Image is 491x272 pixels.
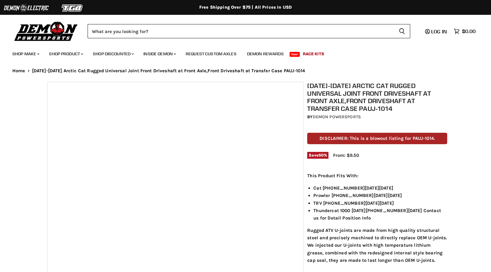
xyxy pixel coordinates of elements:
[307,172,447,264] div: Rugged ATV U-joints are made from high quality structural steel and precisely machined to directl...
[88,24,394,38] input: Search
[290,52,300,57] span: New!
[313,114,361,119] a: Demon Powersports
[313,192,447,199] li: Prowler [PHONE_NUMBER][DATE][DATE]
[8,45,474,60] ul: Main menu
[88,24,410,38] form: Product
[451,27,479,36] a: $0.00
[319,153,324,157] span: 50
[313,207,447,222] li: Thundercat 1000 [DATE][PHONE_NUMBER][DATE] Contact us for Detail Position Info
[12,20,80,42] img: Demon Powersports
[462,28,476,34] span: $0.00
[431,28,447,35] span: Log in
[3,2,49,14] img: Demon Electric Logo 2
[32,68,305,73] span: [DATE]-[DATE] Arctic Cat Rugged Universal Joint Front Driveshaft at Front Axle,Front Driveshaft a...
[307,114,447,120] div: by
[422,29,451,34] a: Log in
[307,152,328,159] span: Save %
[139,48,180,60] a: Inside Demon
[181,48,241,60] a: Request Custom Axles
[88,48,138,60] a: Shop Discounted
[44,48,87,60] a: Shop Product
[8,48,43,60] a: Shop Make
[333,153,359,158] span: From: $9.50
[242,48,288,60] a: Demon Rewards
[307,133,447,144] p: DISCLAIMER: This is a blowout listing for PAUJ-1014.
[49,2,96,14] img: TGB Logo 2
[298,48,329,60] a: Race Kits
[394,24,410,38] button: Search
[307,172,447,179] p: This Product Fits With:
[313,184,447,192] li: Cat [PHONE_NUMBER][DATE][DATE]
[313,199,447,207] li: TRV [PHONE_NUMBER][DATE][DATE]
[12,68,25,73] a: Home
[307,82,447,112] h1: [DATE]-[DATE] Arctic Cat Rugged Universal Joint Front Driveshaft at Front Axle,Front Driveshaft a...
